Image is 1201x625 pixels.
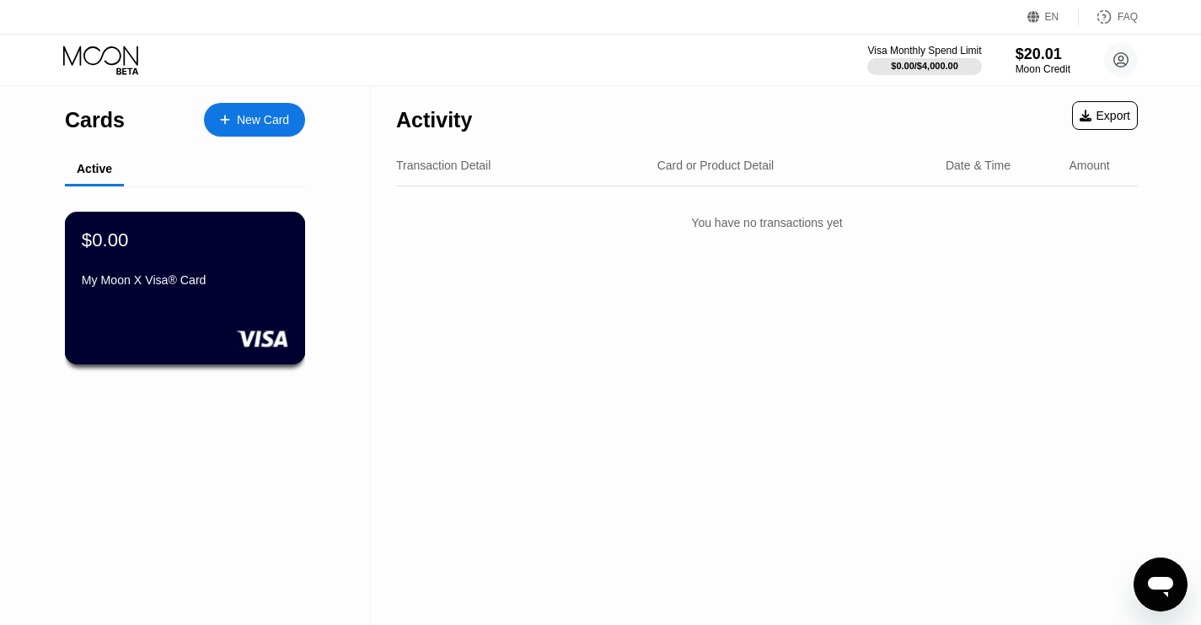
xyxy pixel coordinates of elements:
[65,108,125,132] div: Cards
[204,103,305,137] div: New Card
[1016,46,1070,63] div: $20.01
[237,113,289,127] div: New Card
[1079,8,1138,25] div: FAQ
[396,199,1138,246] div: You have no transactions yet
[1072,101,1138,130] div: Export
[891,61,958,71] div: $0.00 / $4,000.00
[396,159,491,172] div: Transaction Detail
[1118,11,1138,23] div: FAQ
[82,229,129,251] div: $0.00
[1016,46,1070,75] div: $20.01Moon Credit
[867,45,981,57] div: Visa Monthly Spend Limit
[1134,558,1188,612] iframe: Button to launch messaging window
[1069,159,1109,172] div: Amount
[1080,109,1130,122] div: Export
[657,159,775,172] div: Card or Product Detail
[1027,8,1079,25] div: EN
[77,162,112,175] div: Active
[1016,63,1070,75] div: Moon Credit
[82,273,288,287] div: My Moon X Visa® Card
[1045,11,1059,23] div: EN
[396,108,472,132] div: Activity
[66,213,304,364] div: $0.00My Moon X Visa® Card
[867,45,981,75] div: Visa Monthly Spend Limit$0.00/$4,000.00
[946,159,1011,172] div: Date & Time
